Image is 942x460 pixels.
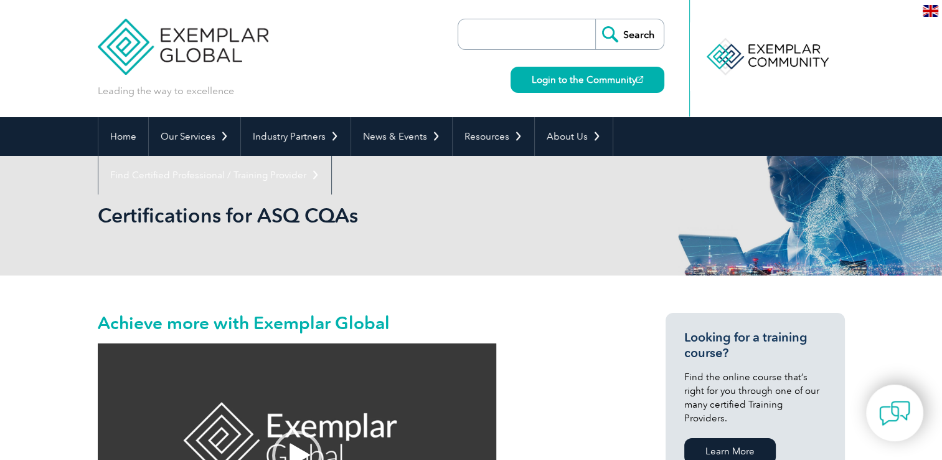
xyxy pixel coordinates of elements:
[149,117,240,156] a: Our Services
[98,117,148,156] a: Home
[684,330,826,361] h3: Looking for a training course?
[98,84,234,98] p: Leading the way to excellence
[453,117,534,156] a: Resources
[923,5,938,17] img: en
[879,398,910,429] img: contact-chat.png
[351,117,452,156] a: News & Events
[595,19,664,49] input: Search
[98,206,621,226] h2: Certifications for ASQ CQAs
[684,370,826,425] p: Find the online course that’s right for you through one of our many certified Training Providers.
[636,76,643,83] img: open_square.png
[241,117,351,156] a: Industry Partners
[511,67,664,93] a: Login to the Community
[98,156,331,194] a: Find Certified Professional / Training Provider
[535,117,613,156] a: About Us
[98,313,621,333] h2: Achieve more with Exemplar Global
